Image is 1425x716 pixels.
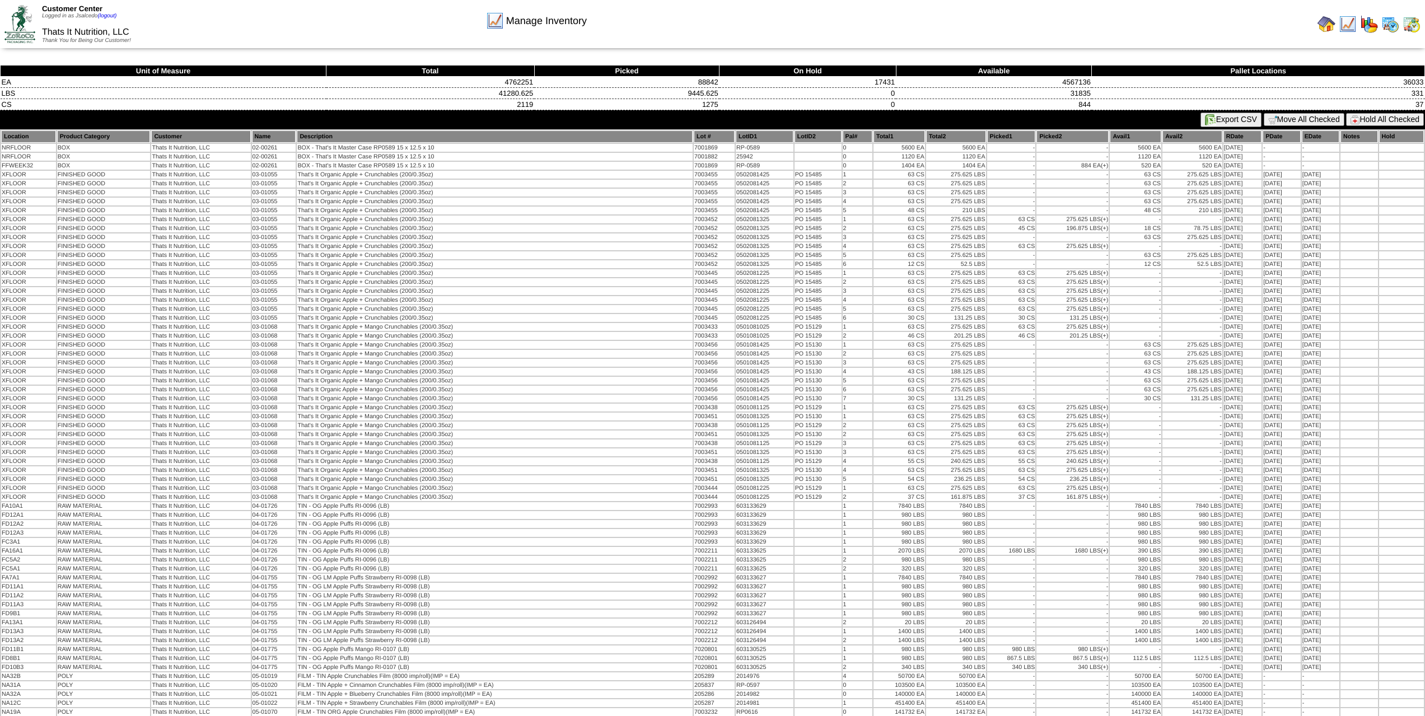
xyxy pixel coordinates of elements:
td: 7003452 [694,251,735,259]
img: home.gif [1317,15,1335,33]
td: Thats It Nutrition, LLC [151,171,250,179]
td: FINISHED GOOD [57,216,151,223]
td: 17431 [719,77,896,88]
td: BOX [57,162,151,170]
td: - [987,153,1036,161]
td: 5600 EA [873,144,925,152]
td: 7001869 [694,144,735,152]
td: 1120 EA [1162,153,1222,161]
td: 03-01055 [252,251,296,259]
td: 7003452 [694,216,735,223]
td: 03-01055 [252,198,296,205]
td: 03-01055 [252,224,296,232]
th: Picked1 [987,130,1036,143]
td: 37 [1092,99,1425,110]
img: line_graph.gif [486,12,504,30]
td: 1 [843,216,873,223]
td: 275.625 LBS [1162,171,1222,179]
td: - [1036,180,1109,188]
a: (logout) [97,13,116,19]
td: 2 [843,180,873,188]
td: Thats It Nutrition, LLC [151,198,250,205]
td: 0 [719,88,896,99]
td: 275.625 LBS [926,198,986,205]
span: Logged in as Jsalcedo [42,13,116,19]
th: Unit of Measure [1,65,326,77]
td: [DATE] [1223,144,1262,152]
td: 0 [719,99,896,110]
td: PO 15485 [795,180,842,188]
td: [DATE] [1263,233,1300,241]
td: - [1302,144,1339,152]
td: XFLOOR [1,260,56,268]
td: 275.625 LBS [1162,189,1222,196]
td: 7003452 [694,242,735,250]
th: Customer [151,130,250,143]
td: [DATE] [1223,251,1262,259]
td: FFWEEK32 [1,162,56,170]
div: (+) [1101,216,1108,223]
td: BOX [57,144,151,152]
td: 36033 [1092,77,1425,88]
td: - [1162,216,1222,223]
td: 1120 EA [926,153,986,161]
td: XFLOOR [1,171,56,179]
td: 7001882 [694,153,735,161]
td: Thats It Nutrition, LLC [151,189,250,196]
button: Export CSV [1200,113,1262,127]
td: 1 [843,171,873,179]
td: 1404 EA [926,162,986,170]
td: 25942 [736,153,793,161]
td: 5 [843,207,873,214]
td: FINISHED GOOD [57,189,151,196]
td: 7003452 [694,224,735,232]
td: 03-01055 [252,189,296,196]
img: calendarinout.gif [1403,15,1421,33]
td: PO 15485 [795,171,842,179]
td: That's It Organic Apple + Crunchables (200/0.35oz) [297,171,693,179]
td: That's It Organic Apple + Crunchables (200/0.35oz) [297,216,693,223]
td: 275.625 LBS [926,224,986,232]
td: PO 15485 [795,207,842,214]
td: - [1162,242,1222,250]
td: RP-0589 [736,162,793,170]
td: 63 CS [1110,180,1161,188]
td: 18 CS [1110,224,1161,232]
td: - [1302,162,1339,170]
td: 0502081325 [736,242,793,250]
td: 3 [843,189,873,196]
td: 275.625 LBS [1162,251,1222,259]
td: 7001869 [694,162,735,170]
td: FINISHED GOOD [57,242,151,250]
img: calendarprod.gif [1381,15,1399,33]
td: XFLOOR [1,207,56,214]
td: [DATE] [1302,224,1339,232]
td: Thats It Nutrition, LLC [151,162,250,170]
td: FINISHED GOOD [57,233,151,241]
td: That's It Organic Apple + Crunchables (200/0.35oz) [297,233,693,241]
td: - [1302,153,1339,161]
td: 63 CS [1110,189,1161,196]
td: [DATE] [1223,198,1262,205]
th: EDate [1302,130,1339,143]
td: [DATE] [1302,242,1339,250]
span: Customer Center [42,4,102,13]
td: [DATE] [1223,207,1262,214]
td: Thats It Nutrition, LLC [151,251,250,259]
td: 02-00261 [252,162,296,170]
td: Thats It Nutrition, LLC [151,216,250,223]
td: 4 [843,242,873,250]
td: 0502081325 [736,216,793,223]
th: Description [297,130,693,143]
td: 275.625 LBS [926,171,986,179]
td: 7003455 [694,180,735,188]
td: 0502081325 [736,224,793,232]
td: 520 EA [1110,162,1161,170]
td: FINISHED GOOD [57,171,151,179]
td: Thats It Nutrition, LLC [151,180,250,188]
td: 275.625 LBS [926,189,986,196]
th: Pal# [843,130,873,143]
td: [DATE] [1263,189,1300,196]
td: 9445.625 [534,88,719,99]
td: - [987,198,1036,205]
